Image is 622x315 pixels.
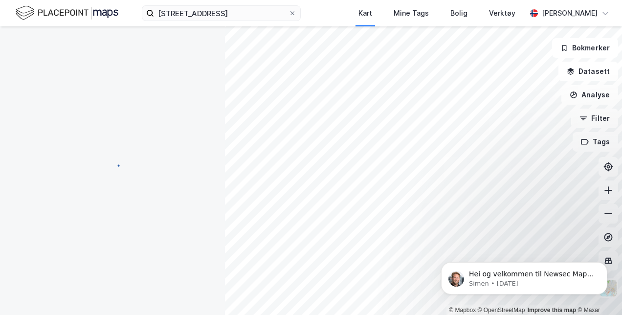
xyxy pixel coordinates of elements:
iframe: Intercom notifications message [426,242,622,310]
img: logo.f888ab2527a4732fd821a326f86c7f29.svg [16,4,118,22]
input: Søk på adresse, matrikkel, gårdeiere, leietakere eller personer [154,6,289,21]
a: Improve this map [528,307,576,314]
button: Bokmerker [552,38,618,58]
button: Analyse [561,85,618,105]
button: Tags [573,132,618,152]
button: Filter [571,109,618,128]
button: Datasett [558,62,618,81]
a: Mapbox [449,307,476,314]
div: [PERSON_NAME] [542,7,598,19]
div: Kart [358,7,372,19]
div: Verktøy [489,7,515,19]
a: OpenStreetMap [478,307,525,314]
div: Mine Tags [394,7,429,19]
img: spinner.a6d8c91a73a9ac5275cf975e30b51cfb.svg [105,157,120,173]
div: Bolig [450,7,467,19]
